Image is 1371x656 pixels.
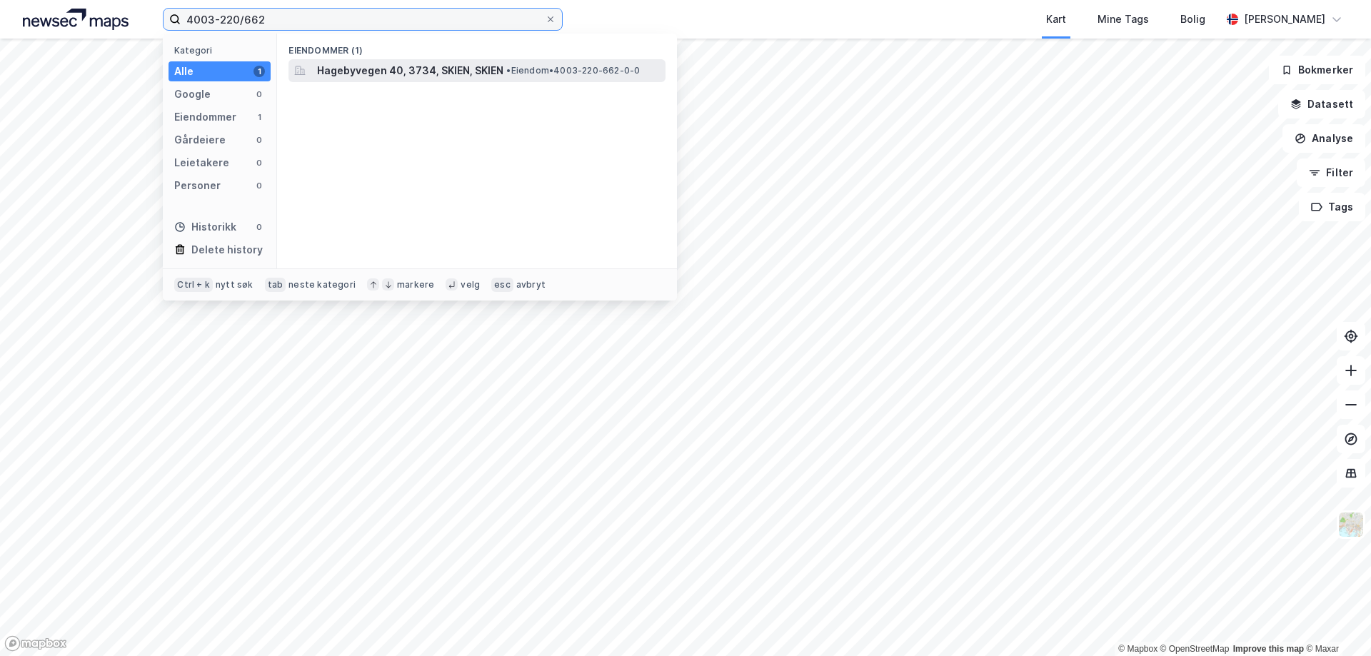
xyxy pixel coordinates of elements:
div: Bolig [1180,11,1205,28]
iframe: Chat Widget [1300,587,1371,656]
a: Mapbox [1118,644,1157,654]
div: Eiendommer (1) [277,34,677,59]
div: esc [491,278,513,292]
span: Eiendom • 4003-220-662-0-0 [506,65,640,76]
div: Leietakere [174,154,229,171]
div: Kart [1046,11,1066,28]
div: Kategori [174,45,271,56]
div: 0 [253,221,265,233]
a: OpenStreetMap [1160,644,1230,654]
div: 0 [253,180,265,191]
div: velg [461,279,480,291]
div: avbryt [516,279,546,291]
div: 0 [253,134,265,146]
div: nytt søk [216,279,253,291]
div: markere [397,279,434,291]
div: Alle [174,63,194,80]
div: Gårdeiere [174,131,226,148]
div: Mine Tags [1098,11,1149,28]
div: 0 [253,157,265,168]
button: Analyse [1282,124,1365,153]
span: • [506,65,511,76]
div: 1 [253,111,265,123]
div: 0 [253,89,265,100]
div: Eiendommer [174,109,236,126]
button: Datasett [1278,90,1365,118]
div: Google [174,86,211,103]
div: Historikk [174,218,236,236]
img: logo.a4113a55bc3d86da70a041830d287a7e.svg [23,9,129,30]
input: Søk på adresse, matrikkel, gårdeiere, leietakere eller personer [181,9,545,30]
div: Delete history [191,241,263,258]
button: Tags [1299,193,1365,221]
img: Z [1337,511,1365,538]
div: Personer [174,177,221,194]
a: Mapbox homepage [4,635,67,652]
a: Improve this map [1233,644,1304,654]
div: 1 [253,66,265,77]
span: Hagebyvegen 40, 3734, SKIEN, SKIEN [317,62,503,79]
div: [PERSON_NAME] [1244,11,1325,28]
button: Filter [1297,158,1365,187]
div: tab [265,278,286,292]
div: Ctrl + k [174,278,213,292]
button: Bokmerker [1269,56,1365,84]
div: neste kategori [288,279,356,291]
